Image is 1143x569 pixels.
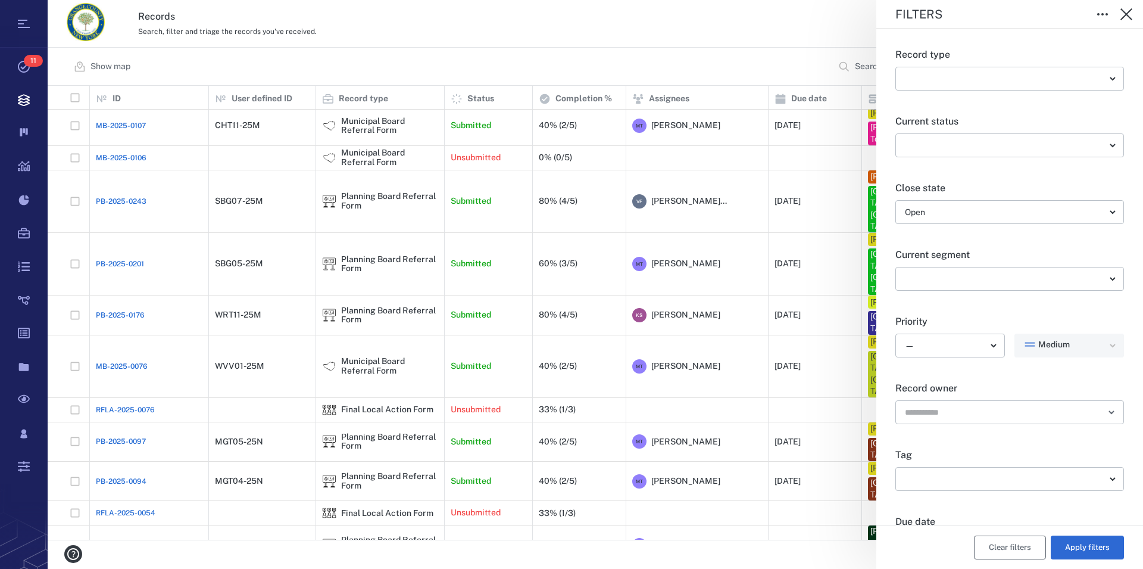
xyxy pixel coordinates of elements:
p: Current segment [895,248,1124,262]
p: Record owner [895,381,1124,396]
span: 11 [24,55,43,67]
button: Close [1114,2,1138,26]
div: Open [905,206,1105,219]
div: — [905,339,986,353]
button: Apply filters [1051,536,1124,559]
p: Due date [895,515,1124,529]
button: Toggle to Edit Boxes [1091,2,1114,26]
button: Clear filters [974,536,1046,559]
span: Medium [1038,339,1070,351]
p: Tag [895,448,1124,462]
p: Close state [895,181,1124,195]
p: Current status [895,114,1124,129]
button: Open [1103,404,1120,421]
div: Filters [895,8,1081,20]
p: Priority [895,315,1124,329]
p: Record type [895,48,1124,62]
span: Help [27,8,50,19]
